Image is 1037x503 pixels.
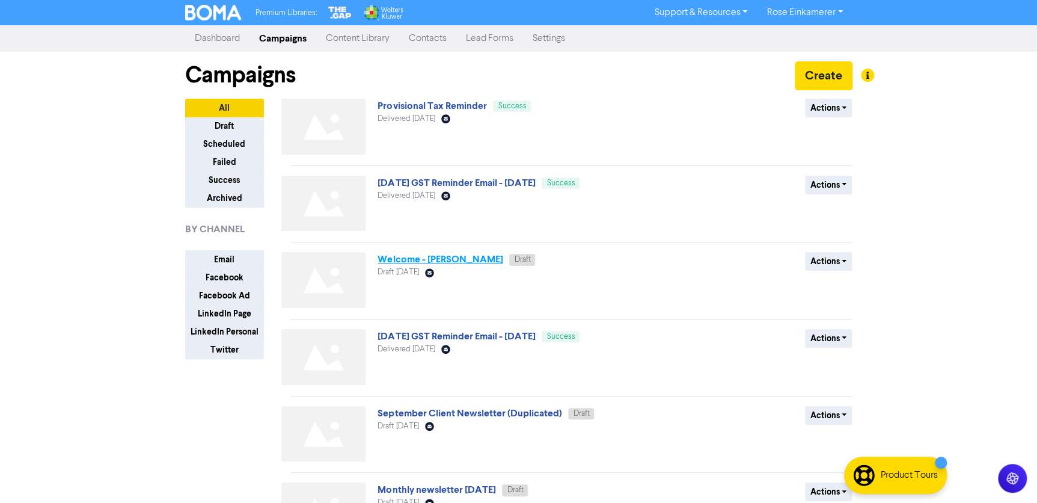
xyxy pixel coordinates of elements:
a: Settings [523,26,575,51]
span: BY CHANNEL [185,222,245,236]
span: Delivered [DATE] [378,192,435,200]
span: Delivered [DATE] [378,345,435,353]
button: Actions [805,176,852,194]
a: September Client Newsletter (Duplicated) [378,407,561,419]
button: Actions [805,329,852,348]
iframe: Chat Widget [886,373,1037,503]
button: Actions [805,99,852,117]
span: Draft [507,486,523,494]
a: Lead Forms [456,26,523,51]
span: Draft [573,410,589,418]
button: Scheduled [185,135,264,153]
img: Not found [281,329,366,385]
button: Actions [805,252,852,271]
button: Success [185,171,264,190]
span: Premium Libraries: [255,9,317,17]
a: Dashboard [185,26,249,51]
a: Provisional Tax Reminder [378,100,486,112]
img: BOMA Logo [185,5,242,20]
a: Monthly newsletter [DATE] [378,484,495,496]
a: Support & Resources [644,3,757,22]
a: Campaigns [249,26,316,51]
a: [DATE] GST Reminder Email - [DATE] [378,177,535,189]
span: Draft [514,256,530,264]
img: Not found [281,99,366,155]
button: Failed [185,153,264,171]
button: Actions [805,406,852,425]
a: [DATE] GST Reminder Email - [DATE] [378,330,535,342]
button: Email [185,250,264,269]
button: All [185,99,264,117]
img: Wolters Kluwer [362,5,403,20]
span: Delivered [DATE] [378,115,435,123]
button: Actions [805,483,852,501]
img: Not found [281,252,366,308]
span: Draft [DATE] [378,268,418,276]
span: Draft [DATE] [378,422,418,430]
button: Facebook [185,268,264,287]
button: LinkedIn Page [185,304,264,323]
button: Draft [185,117,264,135]
img: Not found [281,406,366,462]
span: Success [546,179,575,187]
a: Contacts [399,26,456,51]
img: Not found [281,176,366,232]
button: Twitter [185,341,264,359]
a: Welcome - [PERSON_NAME] [378,253,503,265]
a: Content Library [316,26,399,51]
span: Success [498,102,526,110]
a: Rose Einkamerer [757,3,852,22]
button: Archived [185,189,264,208]
button: Facebook Ad [185,286,264,305]
img: The Gap [326,5,353,20]
button: Create [795,61,852,90]
span: Success [546,333,575,341]
h1: Campaigns [185,61,296,89]
button: LinkedIn Personal [185,322,264,341]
